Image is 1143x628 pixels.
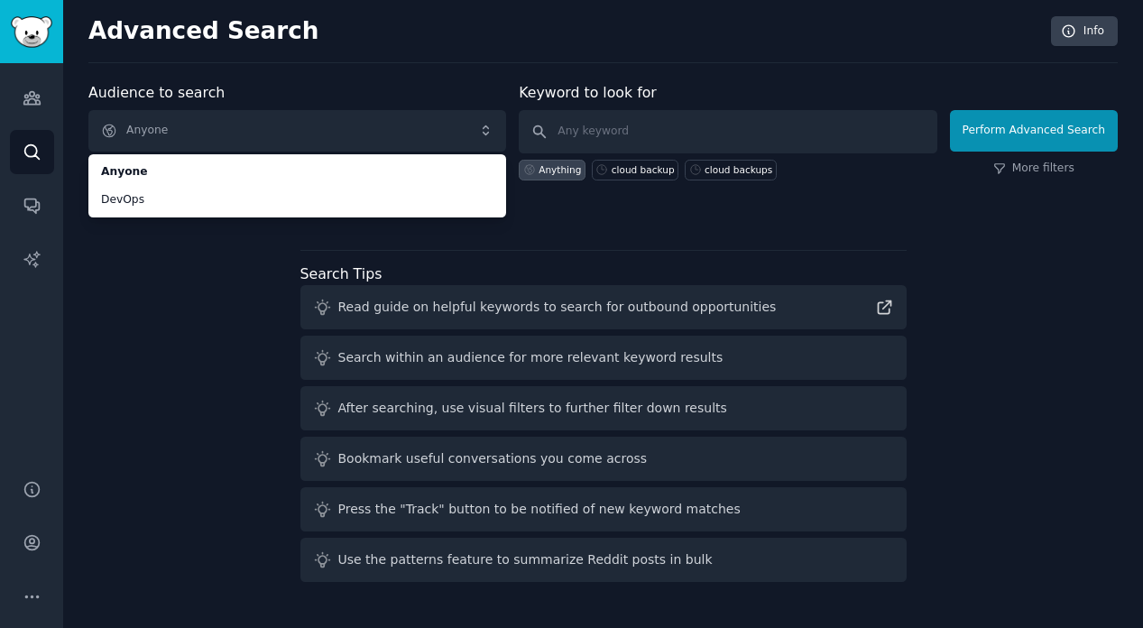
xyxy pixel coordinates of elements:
[338,298,777,317] div: Read guide on helpful keywords to search for outbound opportunities
[88,154,506,217] ul: Anyone
[519,110,936,153] input: Any keyword
[338,500,741,519] div: Press the "Track" button to be notified of new keyword matches
[612,163,675,176] div: cloud backup
[1051,16,1118,47] a: Info
[88,17,1041,46] h2: Advanced Search
[705,163,772,176] div: cloud backups
[11,16,52,48] img: GummySearch logo
[101,164,493,180] span: Anyone
[101,192,493,208] span: DevOps
[993,161,1074,177] a: More filters
[539,163,581,176] div: Anything
[338,399,727,418] div: After searching, use visual filters to further filter down results
[950,110,1118,152] button: Perform Advanced Search
[88,110,506,152] button: Anyone
[338,449,648,468] div: Bookmark useful conversations you come across
[338,348,724,367] div: Search within an audience for more relevant keyword results
[519,84,657,101] label: Keyword to look for
[88,84,225,101] label: Audience to search
[338,550,713,569] div: Use the patterns feature to summarize Reddit posts in bulk
[300,265,383,282] label: Search Tips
